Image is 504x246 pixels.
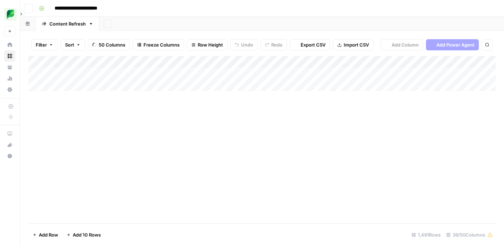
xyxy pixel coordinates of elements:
button: Add Row [28,229,62,240]
span: Row Height [198,41,223,48]
img: SproutSocial Logo [4,8,17,21]
div: 39/50 Columns [443,229,496,240]
button: Redo [260,39,287,50]
span: Sort [65,41,74,48]
button: Add 10 Rows [62,229,105,240]
button: Undo [230,39,258,50]
span: Freeze Columns [143,41,180,48]
button: What's new? [4,139,15,150]
span: Add Row [39,231,58,238]
a: AirOps Academy [4,128,15,139]
a: Settings [4,84,15,95]
span: Filter [36,41,47,48]
span: Add Column [392,41,419,48]
button: 50 Columns [88,39,130,50]
div: What's new? [5,140,15,150]
span: Add 10 Rows [73,231,101,238]
a: Content Refresh [36,17,99,31]
a: Your Data [4,62,15,73]
a: Home [4,39,15,50]
span: Import CSV [344,41,369,48]
a: Usage [4,73,15,84]
span: 50 Columns [99,41,125,48]
button: Sort [61,39,85,50]
button: Freeze Columns [133,39,184,50]
button: Import CSV [333,39,373,50]
div: Content Refresh [49,20,86,27]
span: Export CSV [301,41,325,48]
button: Filter [31,39,58,50]
button: Export CSV [290,39,330,50]
span: Redo [271,41,282,48]
button: Help + Support [4,150,15,162]
div: 1,491 Rows [409,229,443,240]
button: Row Height [187,39,227,50]
a: Browse [4,50,15,62]
span: Undo [241,41,253,48]
button: Workspace: SproutSocial [4,6,15,23]
button: Add Column [381,39,423,50]
button: Add Power Agent [426,39,479,50]
span: Add Power Agent [436,41,475,48]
